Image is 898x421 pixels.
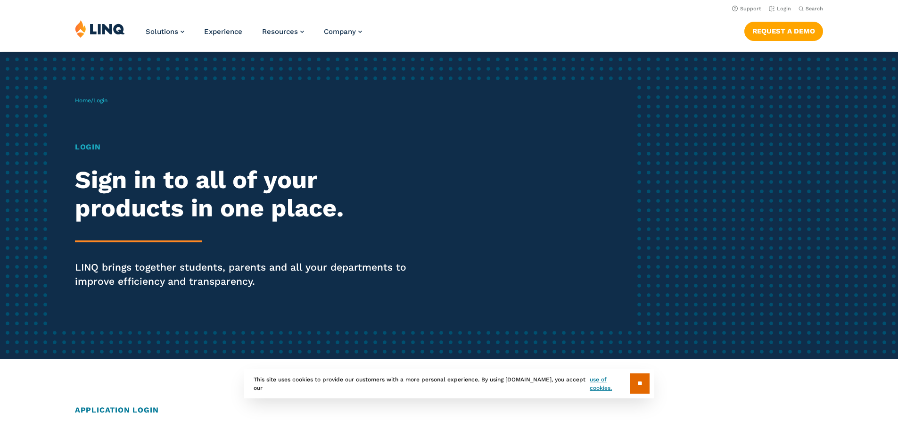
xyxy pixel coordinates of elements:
[75,260,421,289] p: LINQ brings together students, parents and all your departments to improve efficiency and transpa...
[75,141,421,153] h1: Login
[262,27,298,36] span: Resources
[75,97,91,104] a: Home
[590,375,630,392] a: use of cookies.
[324,27,362,36] a: Company
[732,6,761,12] a: Support
[806,6,823,12] span: Search
[75,20,125,38] img: LINQ | K‑12 Software
[324,27,356,36] span: Company
[93,97,107,104] span: Login
[799,5,823,12] button: Open Search Bar
[262,27,304,36] a: Resources
[146,27,184,36] a: Solutions
[244,369,654,398] div: This site uses cookies to provide our customers with a more personal experience. By using [DOMAIN...
[204,27,242,36] a: Experience
[744,22,823,41] a: Request a Demo
[744,20,823,41] nav: Button Navigation
[75,166,421,223] h2: Sign in to all of your products in one place.
[769,6,791,12] a: Login
[146,27,178,36] span: Solutions
[146,20,362,51] nav: Primary Navigation
[75,97,107,104] span: /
